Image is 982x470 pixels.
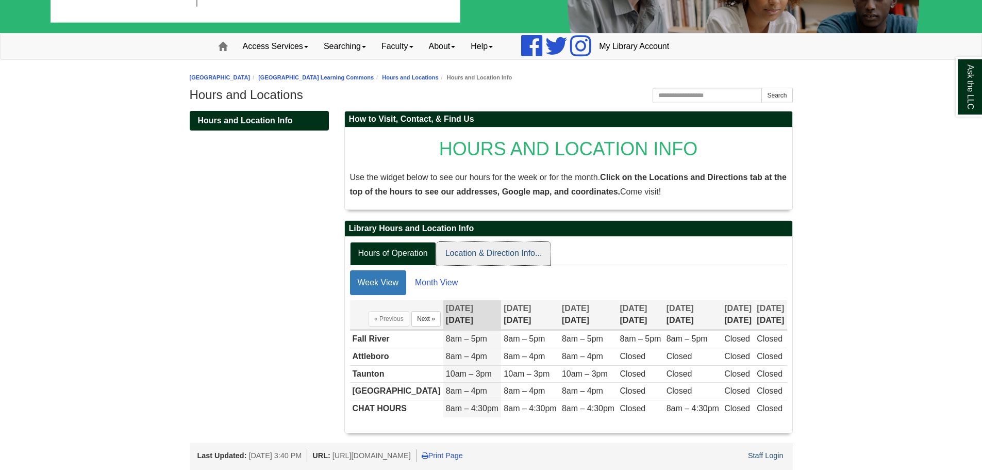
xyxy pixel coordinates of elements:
[620,404,645,413] span: Closed
[350,383,443,400] td: [GEOGRAPHIC_DATA]
[198,116,293,125] span: Hours and Location Info
[422,451,463,460] a: Print Page
[350,330,443,348] td: Fall River
[724,386,750,395] span: Closed
[248,451,302,460] span: [DATE] 3:40 PM
[197,451,247,460] span: Last Updated:
[667,304,694,313] span: [DATE]
[446,386,487,395] span: 8am – 4pm
[350,365,443,383] td: Taunton
[446,404,498,413] span: 8am – 4:30pm
[620,334,661,343] span: 8am – 5pm
[757,369,783,378] span: Closed
[562,404,614,413] span: 8am – 4:30pm
[345,111,792,127] h2: How to Visit, Contact, & Find Us
[316,34,374,59] a: Searching
[443,300,502,330] th: [DATE]
[724,334,750,343] span: Closed
[504,352,545,361] span: 8am – 4pm
[446,304,473,313] span: [DATE]
[559,300,618,330] th: [DATE]
[748,451,784,460] a: Staff Login
[757,352,783,361] span: Closed
[407,270,465,295] a: Month View
[190,74,251,80] a: [GEOGRAPHIC_DATA]
[411,311,441,327] button: Next »
[504,334,545,343] span: 8am – 5pm
[757,386,783,395] span: Closed
[190,88,793,102] h1: Hours and Locations
[504,404,556,413] span: 8am – 4:30pm
[437,242,551,265] a: Location & Direction Info...
[724,352,750,361] span: Closed
[620,386,645,395] span: Closed
[667,386,692,395] span: Closed
[504,304,531,313] span: [DATE]
[667,404,719,413] span: 8am – 4:30pm
[190,111,329,131] div: Guide Pages
[667,369,692,378] span: Closed
[350,173,787,196] span: Use the widget below to see our hours for the week or for the month. Come visit!
[369,311,409,327] button: « Previous
[757,404,783,413] span: Closed
[332,451,411,460] span: [URL][DOMAIN_NAME]
[667,352,692,361] span: Closed
[258,74,374,80] a: [GEOGRAPHIC_DATA] Learning Commons
[667,334,708,343] span: 8am – 5pm
[190,111,329,131] a: Hours and Location Info
[235,34,316,59] a: Access Services
[562,386,603,395] span: 8am – 4pm
[724,304,752,313] span: [DATE]
[463,34,501,59] a: Help
[562,352,603,361] span: 8am – 4pm
[591,34,677,59] a: My Library Account
[504,386,545,395] span: 8am – 4pm
[504,369,550,378] span: 10am – 3pm
[761,88,792,103] button: Search
[446,334,487,343] span: 8am – 5pm
[446,369,492,378] span: 10am – 3pm
[757,334,783,343] span: Closed
[382,74,438,80] a: Hours and Locations
[350,173,787,196] strong: Click on the Locations and Directions tab at the top of the hours to see our addresses, Google ma...
[562,369,608,378] span: 10am – 3pm
[562,334,603,343] span: 8am – 5pm
[620,352,645,361] span: Closed
[757,304,784,313] span: [DATE]
[374,34,421,59] a: Faculty
[562,304,589,313] span: [DATE]
[724,369,750,378] span: Closed
[190,73,793,83] nav: breadcrumb
[501,300,559,330] th: [DATE]
[446,352,487,361] span: 8am – 4pm
[722,300,754,330] th: [DATE]
[350,242,436,265] a: Hours of Operation
[620,304,647,313] span: [DATE]
[724,404,750,413] span: Closed
[620,369,645,378] span: Closed
[345,221,792,237] h2: Library Hours and Location Info
[350,400,443,417] td: CHAT HOURS
[617,300,663,330] th: [DATE]
[312,451,330,460] span: URL:
[422,452,428,459] i: Print Page
[350,270,406,295] a: Week View
[664,300,722,330] th: [DATE]
[754,300,787,330] th: [DATE]
[439,138,697,159] span: HOURS AND LOCATION INFO
[439,73,512,83] li: Hours and Location Info
[350,348,443,365] td: Attleboro
[421,34,463,59] a: About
